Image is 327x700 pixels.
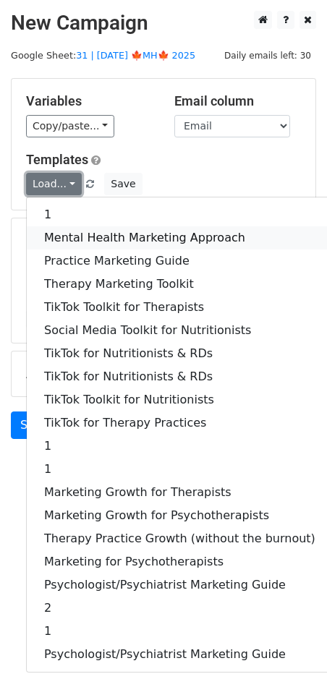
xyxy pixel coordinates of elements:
h5: Variables [26,93,153,109]
a: Copy/paste... [26,115,114,137]
iframe: Chat Widget [255,631,327,700]
small: Google Sheet: [11,50,195,61]
a: 31 | [DATE] 🍁MH🍁 2025 [76,50,195,61]
a: Templates [26,152,88,167]
a: Send [11,411,59,439]
h2: New Campaign [11,11,316,35]
a: Daily emails left: 30 [219,50,316,61]
h5: Email column [174,93,301,109]
a: Load... [26,173,82,195]
button: Save [104,173,142,195]
span: Daily emails left: 30 [219,48,316,64]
